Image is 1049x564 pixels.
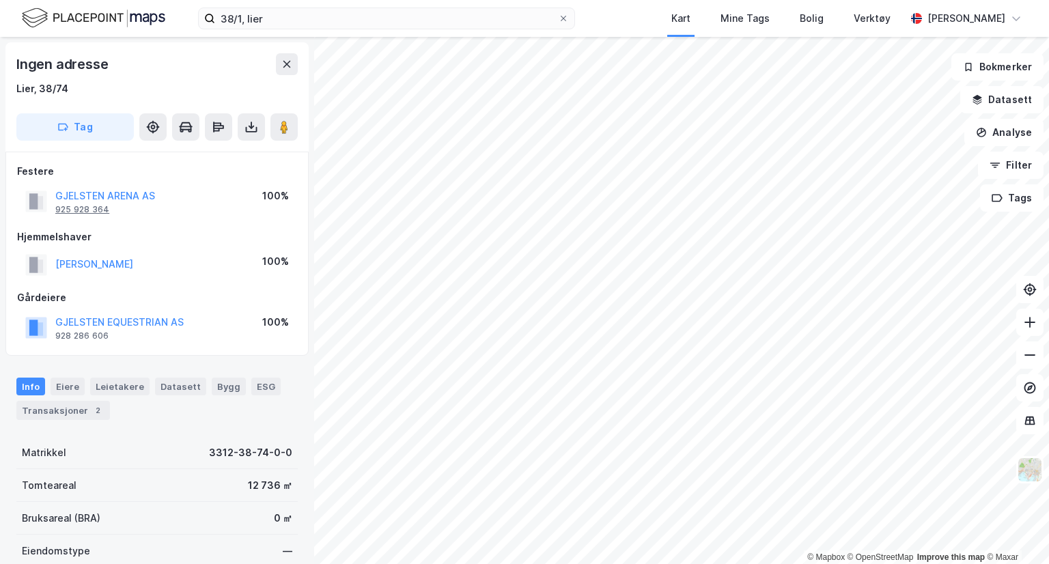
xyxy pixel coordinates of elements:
button: Analyse [964,119,1044,146]
button: Bokmerker [951,53,1044,81]
div: Bolig [800,10,824,27]
div: 3312-38-74-0-0 [209,445,292,461]
div: Lier, 38/74 [16,81,68,97]
button: Tag [16,113,134,141]
div: Datasett [155,378,206,395]
div: Info [16,378,45,395]
div: Bruksareal (BRA) [22,510,100,526]
div: Eiere [51,378,85,395]
a: Mapbox [807,552,845,562]
div: Verktøy [854,10,891,27]
a: Improve this map [917,552,985,562]
div: 100% [262,253,289,270]
div: Mine Tags [721,10,770,27]
button: Datasett [960,86,1044,113]
div: 100% [262,188,289,204]
div: Matrikkel [22,445,66,461]
div: Kart [671,10,690,27]
a: OpenStreetMap [848,552,914,562]
div: ESG [251,378,281,395]
iframe: Chat Widget [981,498,1049,564]
div: 925 928 364 [55,204,109,215]
div: Kontrollprogram for chat [981,498,1049,564]
div: Eiendomstype [22,543,90,559]
div: Festere [17,163,297,180]
div: Transaksjoner [16,401,110,420]
div: 928 286 606 [55,330,109,341]
div: Bygg [212,378,246,395]
div: Ingen adresse [16,53,111,75]
input: Søk på adresse, matrikkel, gårdeiere, leietakere eller personer [215,8,558,29]
img: Z [1017,457,1043,483]
div: Gårdeiere [17,290,297,306]
div: 100% [262,314,289,330]
div: Leietakere [90,378,150,395]
button: Filter [978,152,1044,179]
button: Tags [980,184,1044,212]
div: 12 736 ㎡ [248,477,292,494]
div: 2 [91,404,104,417]
div: — [283,543,292,559]
div: 0 ㎡ [274,510,292,526]
div: Tomteareal [22,477,76,494]
img: logo.f888ab2527a4732fd821a326f86c7f29.svg [22,6,165,30]
div: Hjemmelshaver [17,229,297,245]
div: [PERSON_NAME] [927,10,1005,27]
